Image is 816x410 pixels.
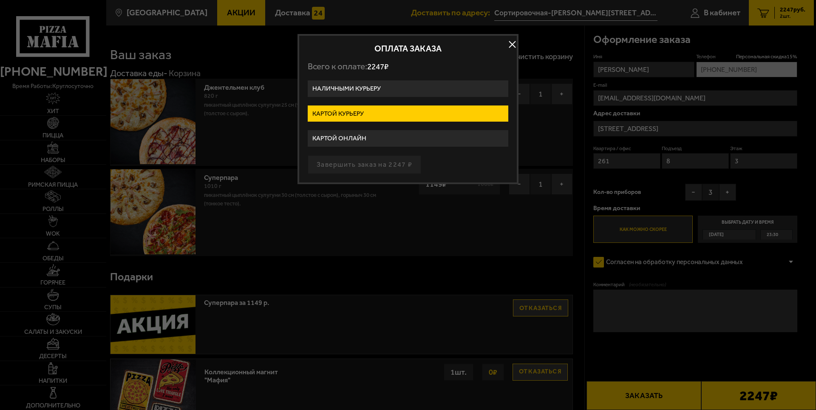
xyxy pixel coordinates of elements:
[308,61,508,72] p: Всего к оплате:
[308,80,508,97] label: Наличными курьеру
[308,130,508,147] label: Картой онлайн
[308,44,508,53] h2: Оплата заказа
[308,105,508,122] label: Картой курьеру
[367,62,388,71] span: 2247 ₽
